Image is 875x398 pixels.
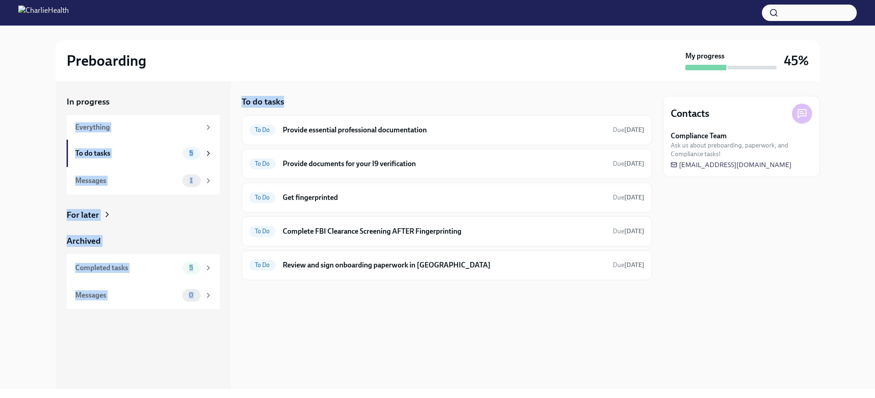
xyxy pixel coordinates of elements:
span: Due [613,227,644,235]
a: Archived [67,235,220,247]
div: Everything [75,122,201,132]
span: Ask us about preboarding, paperwork, and Compliance tasks! [671,141,812,158]
h6: Complete FBI Clearance Screening AFTER Fingerprinting [283,226,606,236]
span: September 4th, 2025 08:00 [613,126,644,134]
div: For later [67,209,99,221]
a: To DoProvide documents for your I9 verificationDue[DATE] [249,157,644,171]
span: 1 [184,177,198,184]
span: September 5th, 2025 08:00 [613,159,644,168]
a: In progress [67,96,220,108]
span: 5 [184,150,198,157]
strong: [DATE] [624,126,644,134]
h4: Contacts [671,107,709,120]
h6: Provide documents for your I9 verification [283,159,606,169]
a: Everything [67,115,220,140]
strong: [DATE] [624,194,644,201]
h6: Get fingerprinted [283,193,606,203]
h5: To do tasks [242,96,284,108]
span: September 8th, 2025 08:00 [613,227,644,236]
span: To Do [249,228,275,235]
span: Due [613,126,644,134]
a: [EMAIL_ADDRESS][DOMAIN_NAME] [671,160,792,169]
h6: Provide essential professional documentation [283,125,606,135]
h3: 45% [784,52,809,69]
span: 5 [184,264,198,271]
span: To Do [249,126,275,133]
a: Messages1 [67,167,220,194]
a: To DoComplete FBI Clearance Screening AFTER FingerprintingDue[DATE] [249,224,644,239]
span: 0 [183,292,199,298]
a: Messages0 [67,282,220,309]
div: Messages [75,176,179,186]
img: CharlieHealth [18,5,69,20]
span: Due [613,194,644,201]
span: To Do [249,262,275,268]
div: To do tasks [75,148,179,158]
a: To DoReview and sign onboarding paperwork in [GEOGRAPHIC_DATA]Due[DATE] [249,258,644,272]
span: To Do [249,160,275,167]
div: Messages [75,290,179,300]
a: For later [67,209,220,221]
span: Due [613,160,644,168]
strong: My progress [685,51,725,61]
h6: Review and sign onboarding paperwork in [GEOGRAPHIC_DATA] [283,260,606,270]
a: Completed tasks5 [67,254,220,282]
strong: [DATE] [624,160,644,168]
span: September 8th, 2025 08:00 [613,261,644,269]
a: To do tasks5 [67,140,220,167]
strong: [DATE] [624,227,644,235]
span: September 5th, 2025 08:00 [613,193,644,202]
a: To DoGet fingerprintedDue[DATE] [249,190,644,205]
h2: Preboarding [67,52,146,70]
strong: Compliance Team [671,131,727,141]
span: Due [613,261,644,269]
span: To Do [249,194,275,201]
a: To DoProvide essential professional documentationDue[DATE] [249,123,644,137]
strong: [DATE] [624,261,644,269]
div: Completed tasks [75,263,179,273]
